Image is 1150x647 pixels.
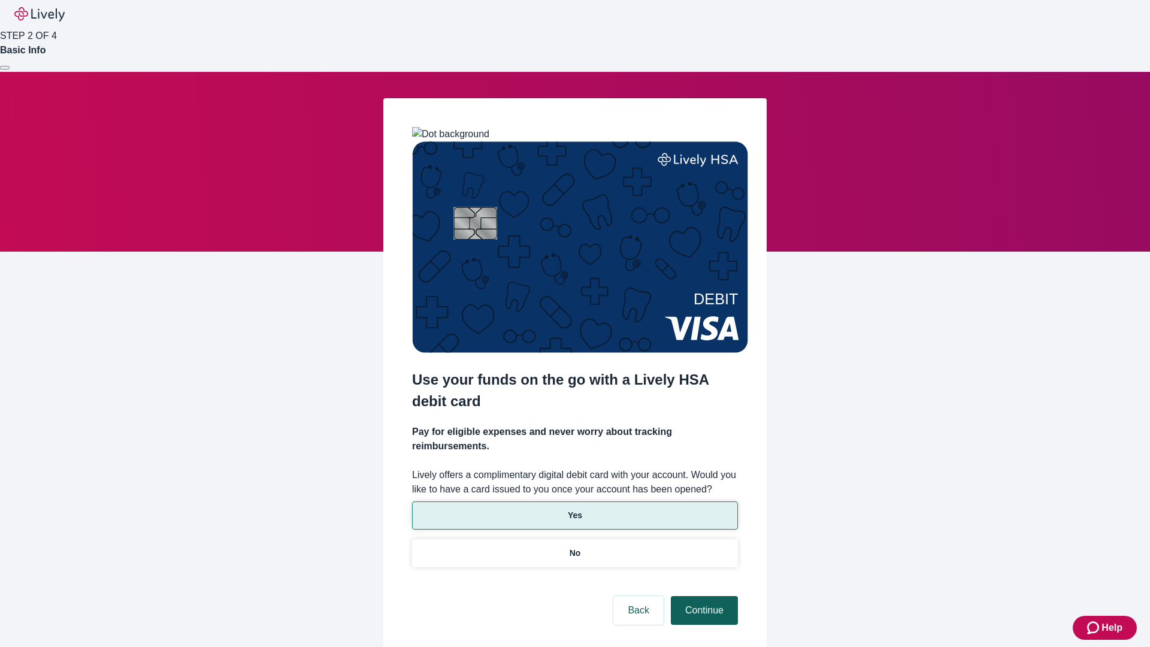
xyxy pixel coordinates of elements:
[671,596,738,625] button: Continue
[1087,621,1101,635] svg: Zendesk support icon
[412,141,748,353] img: Debit card
[412,468,738,497] label: Lively offers a complimentary digital debit card with your account. Would you like to have a card...
[412,369,738,412] h2: Use your funds on the go with a Lively HSA debit card
[568,509,582,522] p: Yes
[412,501,738,530] button: Yes
[14,7,65,22] img: Lively
[1073,616,1137,640] button: Zendesk support iconHelp
[570,547,581,560] p: No
[412,127,489,141] img: Dot background
[1101,621,1122,635] span: Help
[412,425,738,453] h4: Pay for eligible expenses and never worry about tracking reimbursements.
[412,539,738,567] button: No
[613,596,664,625] button: Back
